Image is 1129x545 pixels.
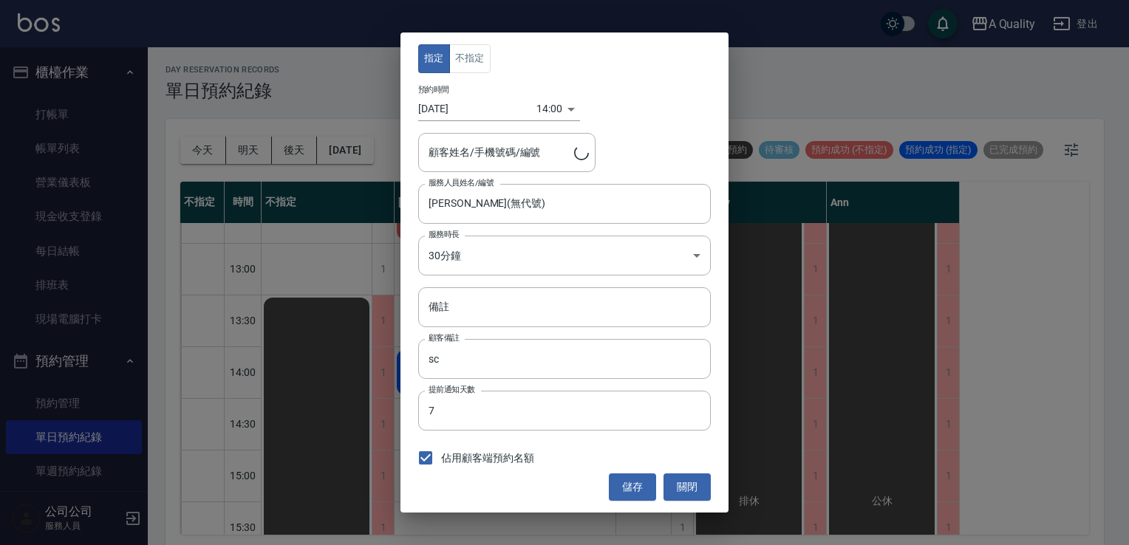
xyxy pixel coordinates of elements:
[418,44,450,73] button: 指定
[418,84,449,95] label: 預約時間
[441,450,534,466] span: 佔用顧客端預約名額
[429,229,460,240] label: 服務時長
[429,177,494,188] label: 服務人員姓名/編號
[609,473,656,501] button: 儲存
[418,236,711,275] div: 30分鐘
[429,384,475,395] label: 提前通知天數
[418,97,536,121] input: Choose date, selected date is 2025-09-22
[449,44,491,73] button: 不指定
[429,332,460,343] label: 顧客備註
[536,97,562,121] div: 14:00
[664,473,711,501] button: 關閉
